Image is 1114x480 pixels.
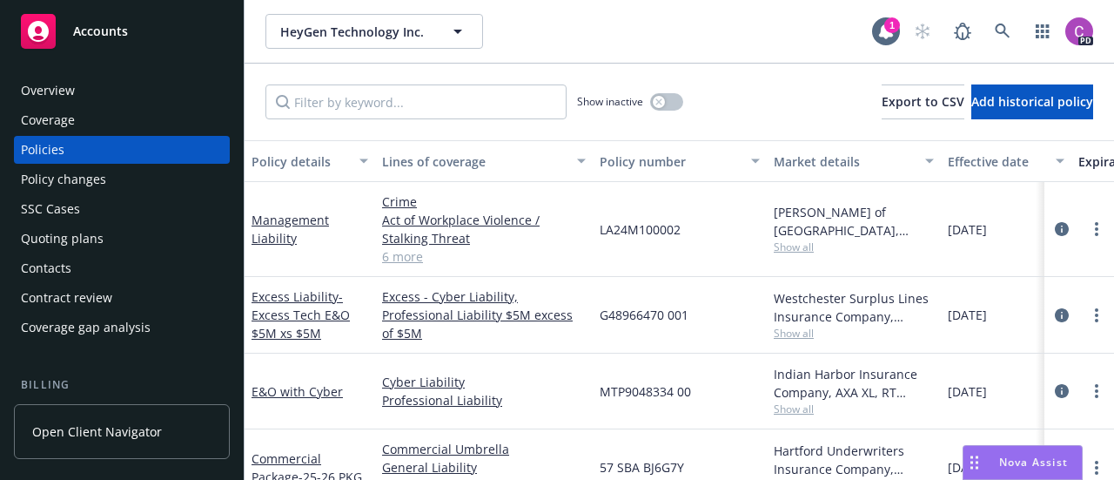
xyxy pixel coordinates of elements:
[14,106,230,134] a: Coverage
[1025,14,1060,49] a: Switch app
[21,314,151,341] div: Coverage gap analysis
[21,195,80,223] div: SSC Cases
[32,423,162,441] span: Open Client Navigator
[774,203,934,240] div: [PERSON_NAME] of [GEOGRAPHIC_DATA], PERse (RT Specialty)
[73,24,128,38] span: Accounts
[14,136,230,164] a: Policies
[600,382,691,401] span: MTP9048334 00
[767,140,941,182] button: Market details
[21,136,64,164] div: Policies
[600,220,681,239] span: LA24M100002
[1086,381,1107,402] a: more
[382,193,586,211] a: Crime
[21,106,75,134] div: Coverage
[14,77,230,105] a: Overview
[21,254,71,282] div: Contacts
[1086,305,1107,326] a: more
[774,152,915,171] div: Market details
[382,373,586,391] a: Cyber Liability
[1065,17,1093,45] img: photo
[14,7,230,56] a: Accounts
[600,152,741,171] div: Policy number
[945,14,980,49] a: Report a Bug
[252,288,350,341] span: - Excess Tech E&O $5M xs $5M
[252,152,349,171] div: Policy details
[1086,219,1107,240] a: more
[774,289,934,326] div: Westchester Surplus Lines Insurance Company, Chubb Group, RT Specialty Insurance Services, LLC (R...
[774,240,934,254] span: Show all
[14,284,230,312] a: Contract review
[774,326,934,341] span: Show all
[1086,457,1107,478] a: more
[948,220,987,239] span: [DATE]
[265,85,567,119] input: Filter by keyword...
[999,455,1068,470] span: Nova Assist
[21,166,106,193] div: Policy changes
[774,402,934,416] span: Show all
[14,195,230,223] a: SSC Cases
[14,166,230,193] a: Policy changes
[577,94,643,109] span: Show inactive
[245,140,375,182] button: Policy details
[14,376,230,394] div: Billing
[382,152,567,171] div: Lines of coverage
[21,225,104,253] div: Quoting plans
[774,442,934,478] div: Hartford Underwriters Insurance Company, Hartford Insurance Group
[963,446,985,479] div: Drag to move
[280,23,431,41] span: HeyGen Technology Inc.
[14,225,230,253] a: Quoting plans
[252,288,350,341] a: Excess Liability
[382,287,586,342] a: Excess - Cyber Liability, Professional Liability $5M excess of $5M
[971,85,1093,119] button: Add historical policy
[884,17,900,33] div: 1
[382,391,586,409] a: Professional Liability
[971,93,1093,110] span: Add historical policy
[1051,219,1072,240] a: circleInformation
[905,14,940,49] a: Start snowing
[252,212,329,247] a: Management Liability
[985,14,1020,49] a: Search
[21,284,112,312] div: Contract review
[1051,381,1072,402] a: circleInformation
[882,93,964,110] span: Export to CSV
[1051,305,1072,326] a: circleInformation
[774,365,934,402] div: Indian Harbor Insurance Company, AXA XL, RT Specialty Insurance Services, LLC (RSG Specialty, LLC)
[941,140,1071,182] button: Effective date
[963,445,1083,480] button: Nova Assist
[14,254,230,282] a: Contacts
[252,383,343,400] a: E&O with Cyber
[948,382,987,401] span: [DATE]
[265,14,483,49] button: HeyGen Technology Inc.
[882,85,964,119] button: Export to CSV
[21,77,75,105] div: Overview
[14,314,230,341] a: Coverage gap analysis
[948,458,987,477] span: [DATE]
[948,306,987,324] span: [DATE]
[600,458,684,477] span: 57 SBA BJ6G7Y
[600,306,688,324] span: G48966470 001
[382,458,586,477] a: General Liability
[593,140,767,182] button: Policy number
[382,211,586,247] a: Act of Workplace Violence / Stalking Threat
[382,440,586,458] a: Commercial Umbrella
[375,140,593,182] button: Lines of coverage
[948,152,1045,171] div: Effective date
[382,247,586,266] a: 6 more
